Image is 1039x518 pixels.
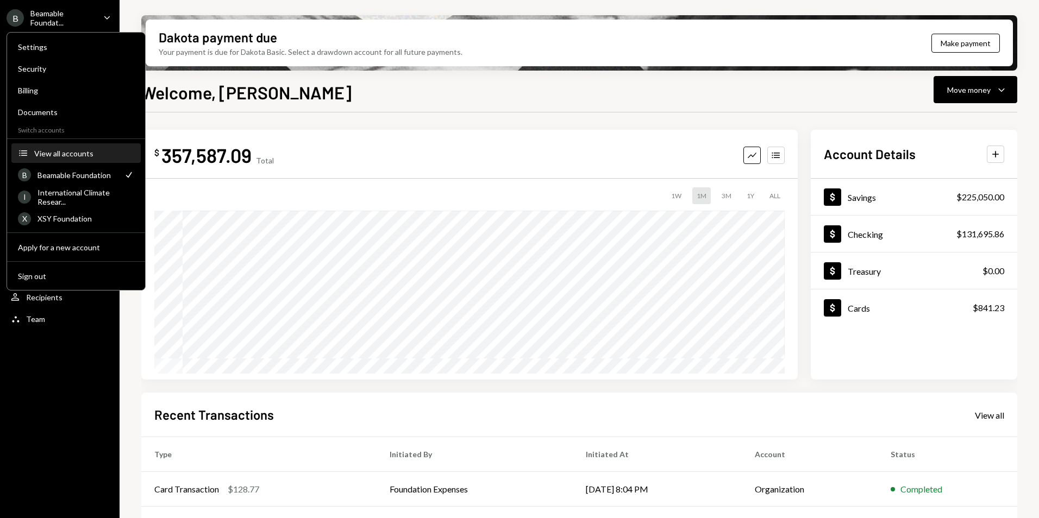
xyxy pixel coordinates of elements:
div: Recipients [26,293,62,302]
div: $ [154,147,159,158]
div: Total [256,156,274,165]
div: $841.23 [973,301,1004,314]
a: Team [7,309,113,329]
td: Organization [742,472,878,507]
div: Checking [848,229,883,239]
div: I [18,191,31,204]
div: 357,587.09 [161,143,252,167]
div: Completed [900,483,942,496]
div: 1M [692,187,711,204]
button: Sign out [11,267,141,286]
a: Documents [11,102,141,122]
a: Treasury$0.00 [811,252,1017,289]
div: Dakota payment due [159,28,277,46]
div: 1W [667,187,686,204]
a: Savings$225,050.00 [811,179,1017,215]
div: Your payment is due for Dakota Basic. Select a drawdown account for all future payments. [159,46,462,58]
td: [DATE] 8:04 PM [573,472,742,507]
a: Security [11,59,141,78]
a: IInternational Climate Resear... [11,187,141,206]
button: Move money [934,76,1017,103]
div: Apply for a new account [18,243,134,252]
div: Beamable Foundat... [30,9,95,27]
div: Sign out [18,271,134,281]
div: Move money [947,84,991,96]
a: Recipients [7,287,113,307]
td: Foundation Expenses [377,472,573,507]
div: Cards [848,303,870,313]
a: Billing [11,80,141,100]
div: Treasury [848,266,881,276]
a: Settings [11,37,141,56]
div: View all [975,410,1004,421]
button: Apply for a new account [11,238,141,257]
div: $131,695.86 [956,228,1004,241]
div: $225,050.00 [956,191,1004,204]
th: Initiated By [377,437,573,472]
th: Account [742,437,878,472]
button: Make payment [931,34,1000,53]
h2: Recent Transactions [154,406,274,424]
div: View all accounts [34,149,134,158]
th: Type [141,437,377,472]
h1: Welcome, [PERSON_NAME] [141,81,352,103]
div: 3M [717,187,736,204]
a: Checking$131,695.86 [811,216,1017,252]
div: Billing [18,86,134,95]
a: Cards$841.23 [811,289,1017,326]
a: XXSY Foundation [11,209,141,228]
h2: Account Details [824,145,916,163]
div: X [18,212,31,225]
div: 1Y [742,187,759,204]
div: B [7,9,24,27]
div: International Climate Resear... [37,188,134,206]
div: B [18,168,31,181]
div: XSY Foundation [37,214,134,223]
div: Team [26,314,45,324]
div: Card Transaction [154,483,219,496]
th: Initiated At [573,437,742,472]
div: Beamable Foundation [37,170,117,180]
button: View all accounts [11,144,141,163]
div: Security [18,64,134,73]
div: $0.00 [982,264,1004,277]
div: Savings [848,192,876,203]
div: ALL [765,187,785,204]
a: View all [975,409,1004,421]
th: Status [878,437,1017,472]
div: Settings [18,42,134,52]
div: $128.77 [228,483,259,496]
div: Switch accounts [7,124,145,134]
div: Documents [18,108,134,117]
